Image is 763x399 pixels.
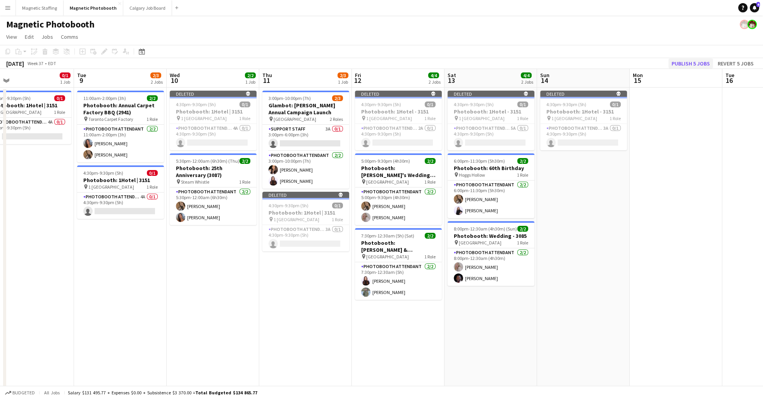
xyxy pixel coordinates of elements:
[147,95,158,101] span: 2/2
[424,179,436,185] span: 1 Role
[454,226,517,232] span: 8:00pm-12:30am (4h30m) (Sun)
[355,91,442,97] div: Deleted
[448,165,534,172] h3: Photobooth: 60th Birthday
[146,116,158,122] span: 1 Role
[239,179,250,185] span: 1 Role
[540,124,627,150] app-card-role: Photobooth Attendant3A0/14:30pm-9:30pm (5h)
[262,192,349,198] div: Deleted
[361,158,410,164] span: 5:00pm-9:30pm (4h30m)
[429,79,441,85] div: 2 Jobs
[170,91,257,150] div: Deleted 4:30pm-9:30pm (5h)0/1Photobooth: 1Hotel | 3151 1 [GEOGRAPHIC_DATA]1 RolePhotobooth Attend...
[425,158,436,164] span: 2/2
[448,248,534,286] app-card-role: Photobooth Attendant2/28:00pm-12:30am (4h30m)[PERSON_NAME][PERSON_NAME]
[88,184,134,190] span: 1 [GEOGRAPHIC_DATA]
[76,76,86,85] span: 9
[332,217,343,222] span: 1 Role
[195,390,257,396] span: Total Budgeted $134 865.77
[151,79,163,85] div: 2 Jobs
[176,101,216,107] span: 4:30pm-9:30pm (5h)
[448,181,534,218] app-card-role: Photobooth Attendant2/26:00pm-11:30pm (5h30m)[PERSON_NAME][PERSON_NAME]
[448,221,534,286] app-job-card: 8:00pm-12:30am (4h30m) (Sun)2/2Photobooth: Wedding - 3085 [GEOGRAPHIC_DATA]1 RolePhotobooth Atten...
[169,76,180,85] span: 10
[3,32,20,42] a: View
[424,115,436,121] span: 1 Role
[539,76,549,85] span: 14
[332,203,343,208] span: 0/1
[239,115,250,121] span: 1 Role
[170,91,257,97] div: Deleted
[354,76,361,85] span: 12
[245,72,256,78] span: 2/2
[6,19,95,30] h1: Magnetic Photobooth
[274,217,319,222] span: 1 [GEOGRAPHIC_DATA]
[610,101,621,107] span: 0/1
[517,101,528,107] span: 0/1
[448,91,534,150] app-job-card: Deleted 4:30pm-9:30pm (5h)0/1Photobooth: 1Hotel - 3151 1 [GEOGRAPHIC_DATA]1 RolePhotobooth Attend...
[262,209,349,216] h3: Photobooth: 1Hotel | 3151
[355,228,442,300] div: 7:30pm-12:30am (5h) (Sat)2/2Photobooth: [PERSON_NAME] & [PERSON_NAME]'s Wedding - 3118 [GEOGRAPHI...
[540,91,627,97] div: Deleted
[338,72,348,78] span: 2/3
[262,192,349,251] app-job-card: Deleted 4:30pm-9:30pm (5h)0/1Photobooth: 1Hotel | 3151 1 [GEOGRAPHIC_DATA]1 RolePhotobooth Attend...
[355,153,442,225] div: 5:00pm-9:30pm (4h30m)2/2Photobooth: [PERSON_NAME]'s Wedding - 2954 [GEOGRAPHIC_DATA]1 RolePhotobo...
[668,58,713,69] button: Publish 5 jobs
[448,153,534,218] app-job-card: 6:00pm-11:30pm (5h30m)2/2Photobooth: 60th Birthday Hoggs Hollow1 RolePhotobooth Attendant2/26:00p...
[38,32,56,42] a: Jobs
[517,158,528,164] span: 2/2
[446,76,456,85] span: 13
[425,233,436,239] span: 2/2
[170,108,257,115] h3: Photobooth: 1Hotel | 3151
[540,91,627,150] div: Deleted 4:30pm-9:30pm (5h)0/1Photobooth: 1Hotel - 3151 1 [GEOGRAPHIC_DATA]1 RolePhotobooth Attend...
[181,115,227,121] span: 1 [GEOGRAPHIC_DATA]
[338,79,348,85] div: 1 Job
[355,239,442,253] h3: Photobooth: [PERSON_NAME] & [PERSON_NAME]'s Wedding - 3118
[150,72,161,78] span: 2/3
[77,177,164,184] h3: Photobooth: 1Hotel | 3151
[540,72,549,79] span: Sun
[750,3,759,12] a: 4
[83,170,123,176] span: 4:30pm-9:30pm (5h)
[330,116,343,122] span: 2 Roles
[147,170,158,176] span: 0/1
[16,0,64,15] button: Magnetic Staffing
[261,76,272,85] span: 11
[517,172,528,178] span: 1 Role
[546,101,586,107] span: 4:30pm-9:30pm (5h)
[424,254,436,260] span: 1 Role
[77,102,164,116] h3: Photobooth: Annual Carpet Factory BBQ (2941)
[551,115,597,121] span: 1 [GEOGRAPHIC_DATA]
[366,115,412,121] span: 1 [GEOGRAPHIC_DATA]
[262,91,349,189] app-job-card: 3:00pm-10:00pm (7h)2/3Glambot: [PERSON_NAME] Annual Campaign Launch [GEOGRAPHIC_DATA]2 RolesSuppo...
[366,179,409,185] span: [GEOGRAPHIC_DATA]
[60,72,71,78] span: 0/1
[448,232,534,239] h3: Photobooth: Wedding - 3085
[355,187,442,225] app-card-role: Photobooth Attendant2/25:00pm-9:30pm (4h30m)[PERSON_NAME][PERSON_NAME]
[170,165,257,179] h3: Photobooth: 25th Anniversary (3087)
[77,91,164,162] div: 11:00am-2:00pm (3h)2/2Photobooth: Annual Carpet Factory BBQ (2941) Toronto Carpet Factory1 RolePh...
[239,101,250,107] span: 0/1
[517,115,528,121] span: 1 Role
[48,60,56,66] div: EDT
[366,254,409,260] span: [GEOGRAPHIC_DATA]
[361,233,414,239] span: 7:30pm-12:30am (5h) (Sat)
[262,72,272,79] span: Thu
[6,33,17,40] span: View
[521,72,532,78] span: 4/4
[262,151,349,189] app-card-role: Photobooth Attendant2/23:00pm-10:00pm (7h)[PERSON_NAME][PERSON_NAME]
[355,72,361,79] span: Fri
[41,33,53,40] span: Jobs
[64,0,123,15] button: Magnetic Photobooth
[269,203,308,208] span: 4:30pm-9:30pm (5h)
[448,108,534,115] h3: Photobooth: 1Hotel - 3151
[25,33,34,40] span: Edit
[43,390,61,396] span: All jobs
[181,179,209,185] span: Steam Whistle
[355,91,442,150] app-job-card: Deleted 4:30pm-9:30pm (5h)0/1Photobooth: 1Hotel - 3151 1 [GEOGRAPHIC_DATA]1 RolePhotobooth Attend...
[6,60,24,67] div: [DATE]
[725,72,734,79] span: Tue
[724,76,734,85] span: 16
[170,124,257,150] app-card-role: Photobooth Attendant4A0/14:30pm-9:30pm (5h)
[123,0,172,15] button: Calgary Job Board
